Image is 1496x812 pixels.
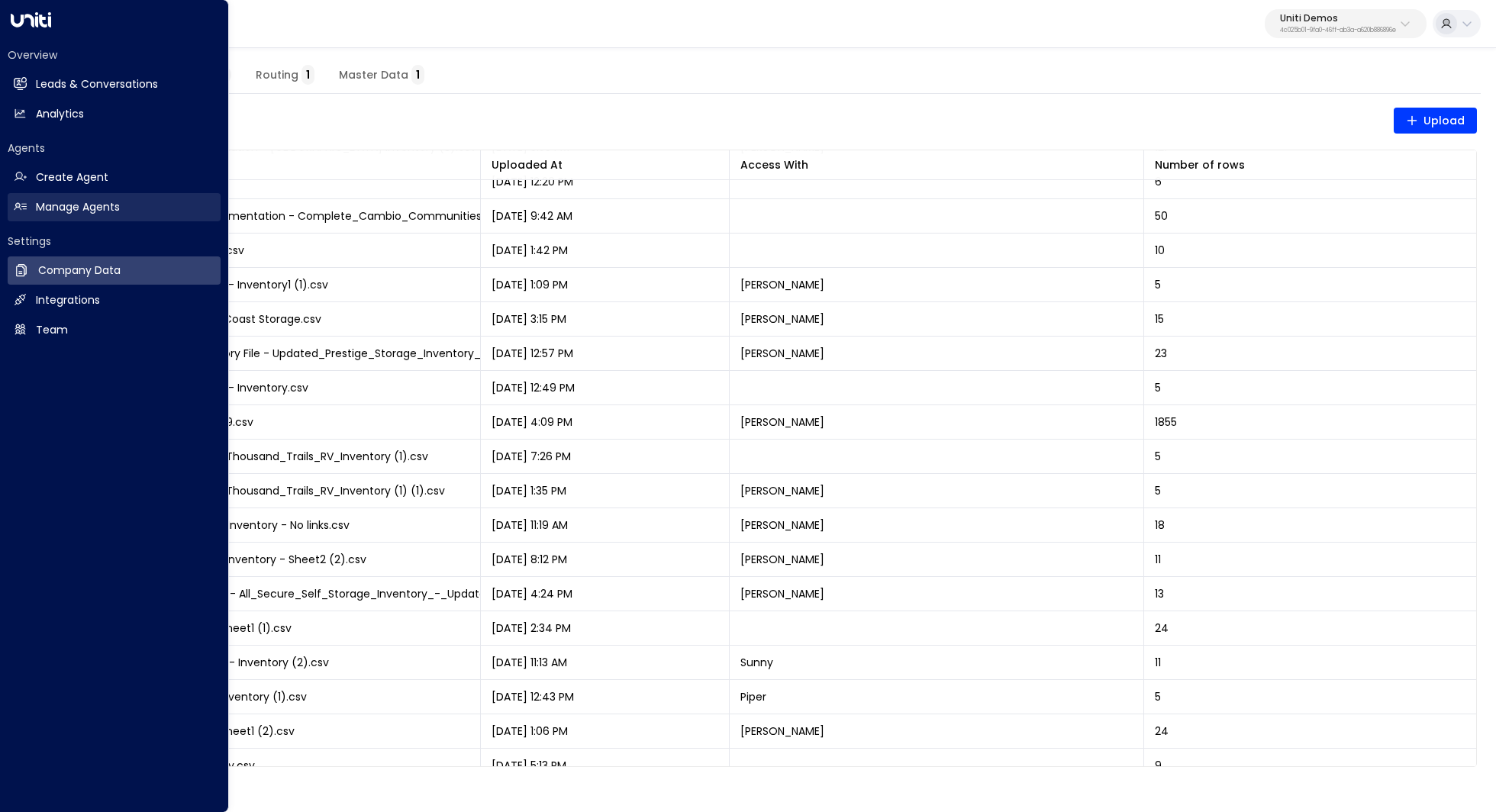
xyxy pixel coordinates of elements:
a: Manage Agents [8,193,221,221]
h2: Agents [8,140,221,156]
div: Number of rows [1155,156,1245,174]
div: Number of rows [1155,156,1465,174]
h2: Leads & Conversations [36,76,158,92]
span: 5 [1155,689,1161,704]
span: 50 [1155,208,1168,224]
span: Cambio Communities Implementation - Complete_Cambio_Communities_Inventory (1).csv [76,208,576,224]
span: 11 [1155,552,1161,567]
span: Master Data [339,69,424,82]
span: 5 [1155,449,1161,464]
h2: Manage Agents [36,199,120,215]
p: [DATE] 2:34 PM [492,620,571,636]
span: 5 [1155,483,1161,498]
span: 13 [1155,586,1164,601]
button: Upload [1394,108,1478,134]
p: [DATE] 12:57 PM [492,346,573,361]
p: [PERSON_NAME] [740,483,824,498]
span: Prestige Self Storage Inventory File - Updated_Prestige_Storage_Inventory_with_Location.csv [76,346,576,361]
a: Company Data [8,256,221,285]
span: 24 [1155,620,1169,636]
span: 23 [1155,346,1167,361]
span: Thousand Trails Inventory - Thousand_Trails_RV_Inventory (1).csv [76,449,428,464]
p: [DATE] 12:43 PM [492,689,574,704]
span: 18 [1155,517,1165,533]
span: Upload [1406,111,1465,130]
p: [PERSON_NAME] [740,586,824,601]
p: [DATE] 12:49 PM [492,380,575,395]
div: File Name [76,156,469,174]
p: [PERSON_NAME] [740,414,824,430]
p: [DATE] 1:06 PM [492,723,568,739]
p: Uniti Demos [1280,14,1396,23]
span: Routing [256,69,314,82]
span: 6 [1155,174,1162,189]
p: [DATE] 11:13 AM [492,655,567,670]
h2: Settings [8,234,221,249]
p: [PERSON_NAME] [740,346,824,361]
p: 4c025b01-9fa0-46ff-ab3a-a620b886896e [1280,27,1396,34]
p: [DATE] 9:42 AM [492,208,572,224]
p: [DATE] 12:20 PM [492,174,573,189]
div: Uploaded At [492,156,718,174]
p: Sunny [740,655,773,670]
p: [DATE] 11:19 AM [492,517,568,533]
p: [PERSON_NAME] [740,723,824,739]
h2: Analytics [36,106,84,122]
a: Team [8,316,221,344]
p: [DATE] 1:42 PM [492,243,568,258]
span: 11 [1155,655,1161,670]
a: Leads & Conversations [8,70,221,98]
p: [PERSON_NAME] [740,277,824,292]
p: [PERSON_NAME] [740,517,824,533]
div: Uploaded At [492,156,563,174]
h2: Company Data [38,263,121,279]
span: 1855 [1155,414,1177,430]
span: 15 [1155,311,1164,327]
h2: Overview [8,47,221,63]
h2: Integrations [36,292,100,308]
p: [PERSON_NAME] [740,552,824,567]
p: [DATE] 4:24 PM [492,586,572,601]
span: Thousand Trails Inventory - Thousand_Trails_RV_Inventory (1) (1).csv [76,483,445,498]
a: Create Agent [8,163,221,192]
span: 5 [1155,277,1161,292]
h2: Create Agent [36,169,108,185]
h2: Team [36,322,68,338]
p: [DATE] 1:35 PM [492,483,566,498]
span: 1 [411,65,424,85]
span: 1 [301,65,314,85]
span: 24 [1155,723,1169,739]
p: [DATE] 4:09 PM [492,414,572,430]
p: [DATE] 7:26 PM [492,449,571,464]
div: Access With [740,156,1133,174]
p: [DATE] 1:09 PM [492,277,568,292]
p: [PERSON_NAME] [740,311,824,327]
span: 10 [1155,243,1165,258]
p: [DATE] 5:13 PM [492,758,566,773]
span: 5 [1155,380,1161,395]
p: Piper [740,689,766,704]
span: 9 [1155,758,1162,773]
button: Uniti Demos4c025b01-9fa0-46ff-ab3a-a620b886896e [1265,9,1427,38]
p: [DATE] 3:15 PM [492,311,566,327]
span: All Secure Storage Inventory - All_Secure_Self_Storage_Inventory_-_Updated.csv [76,586,514,601]
a: Analytics [8,100,221,128]
a: Integrations [8,286,221,314]
p: [DATE] 8:12 PM [492,552,567,567]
